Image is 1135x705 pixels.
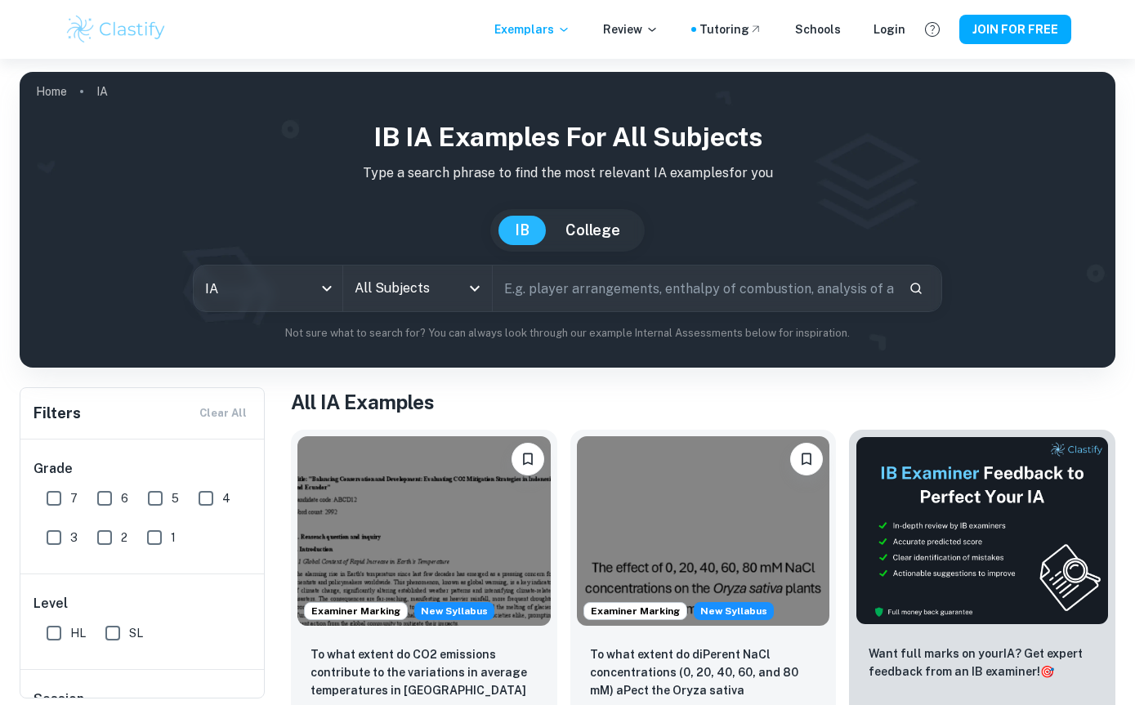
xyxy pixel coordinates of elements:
[699,20,762,38] a: Tutoring
[171,529,176,547] span: 1
[70,529,78,547] span: 3
[121,529,127,547] span: 2
[512,443,544,475] button: Please log in to bookmark exemplars
[603,20,659,38] p: Review
[1040,665,1054,678] span: 🎯
[34,459,252,479] h6: Grade
[33,163,1102,183] p: Type a search phrase to find the most relevant IA examples for you
[222,489,230,507] span: 4
[590,645,817,701] p: To what extent do diPerent NaCl concentrations (0, 20, 40, 60, and 80 mM) aPect the Oryza sativa ...
[65,13,168,46] img: Clastify logo
[918,16,946,43] button: Help and Feedback
[549,216,637,245] button: College
[414,602,494,620] span: New Syllabus
[33,118,1102,157] h1: IB IA examples for all subjects
[70,624,86,642] span: HL
[129,624,143,642] span: SL
[577,436,830,626] img: ESS IA example thumbnail: To what extent do diPerent NaCl concentr
[34,594,252,614] h6: Level
[494,20,570,38] p: Exemplars
[856,436,1109,625] img: Thumbnail
[694,602,774,620] div: Starting from the May 2026 session, the ESS IA requirements have changed. We created this exempla...
[795,20,841,38] a: Schools
[33,325,1102,341] p: Not sure what to search for? You can always look through our example Internal Assessments below f...
[414,602,494,620] div: Starting from the May 2026 session, the ESS IA requirements have changed. We created this exempla...
[498,216,546,245] button: IB
[463,277,486,300] button: Open
[297,436,551,626] img: ESS IA example thumbnail: To what extent do CO2 emissions contribu
[194,265,342,311] div: IA
[305,604,407,618] span: Examiner Marking
[584,604,686,618] span: Examiner Marking
[172,489,179,507] span: 5
[291,387,1115,417] h1: All IA Examples
[902,274,930,302] button: Search
[20,72,1115,368] img: profile cover
[121,489,128,507] span: 6
[869,645,1096,680] p: Want full marks on your IA ? Get expert feedback from an IB examiner!
[790,443,823,475] button: Please log in to bookmark exemplars
[959,15,1071,44] button: JOIN FOR FREE
[694,602,774,620] span: New Syllabus
[70,489,78,507] span: 7
[874,20,905,38] a: Login
[96,83,108,100] p: IA
[493,265,896,311] input: E.g. player arrangements, enthalpy of combustion, analysis of a big city...
[34,402,81,425] h6: Filters
[36,80,67,103] a: Home
[311,645,538,701] p: To what extent do CO2 emissions contribute to the variations in average temperatures in Indonesia...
